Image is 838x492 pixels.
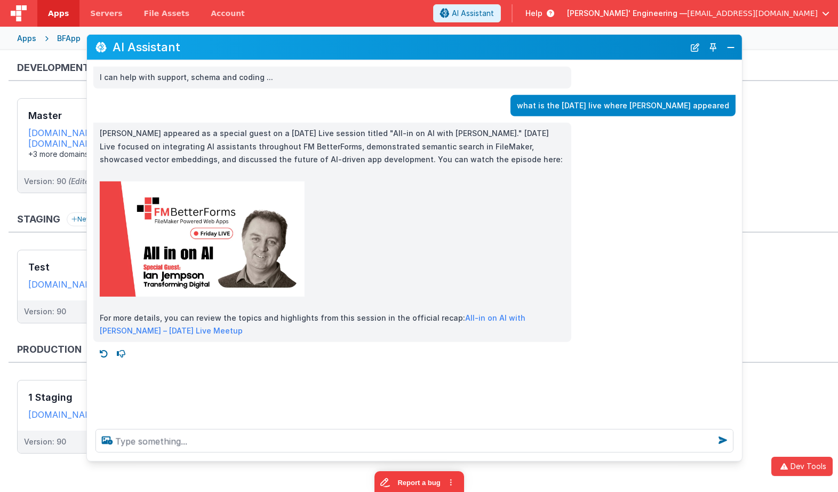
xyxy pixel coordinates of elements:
h2: AI Assistant [113,41,684,53]
button: Close [724,39,738,54]
a: [DOMAIN_NAME] [28,279,110,290]
p: I can help with support, schema and coding ... [100,71,565,84]
h3: Staging [17,214,60,225]
img: maxresdefault.jpg [100,181,305,296]
h3: Master [28,110,143,121]
button: [PERSON_NAME]' Engineering — [EMAIL_ADDRESS][DOMAIN_NAME] [567,8,829,19]
button: Toggle Pin [706,39,721,54]
h3: Production [17,344,82,355]
button: Dev Tools [771,457,833,476]
span: (Edited) [68,177,97,186]
p: For more details, you can review the topics and highlights from this session in the official recap: [100,311,565,337]
a: All-in on AI with [PERSON_NAME] – [DATE] Live Meetup [100,313,525,335]
div: +3 more domains [28,149,177,160]
span: Help [525,8,542,19]
div: Master [101,33,130,44]
p: what is the [DATE] live where [PERSON_NAME] appeared [517,99,729,112]
a: [DOMAIN_NAME] [28,409,110,420]
span: [PERSON_NAME]' Engineering — [567,8,687,19]
button: New Chat [688,39,703,54]
button: New [67,212,96,226]
div: BFApp [57,33,81,44]
h3: 1 Staging [28,392,143,403]
span: File Assets [144,8,190,19]
h3: Development [17,62,90,73]
h3: Test [28,262,143,273]
span: Apps [48,8,69,19]
span: [EMAIL_ADDRESS][DOMAIN_NAME] [687,8,818,19]
button: AI Assistant [433,4,501,22]
div: Apps [17,33,36,44]
span: Servers [90,8,122,19]
a: [DOMAIN_NAME] [28,138,110,149]
div: Version: 90 [24,176,97,187]
div: Version: 90 [24,306,66,317]
div: Version: 90 [24,437,66,447]
p: [PERSON_NAME] appeared as a special guest on a [DATE] Live session titled "All-in on AI with [PER... [100,127,565,166]
span: AI Assistant [452,8,494,19]
a: [DOMAIN_NAME] [28,128,110,138]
